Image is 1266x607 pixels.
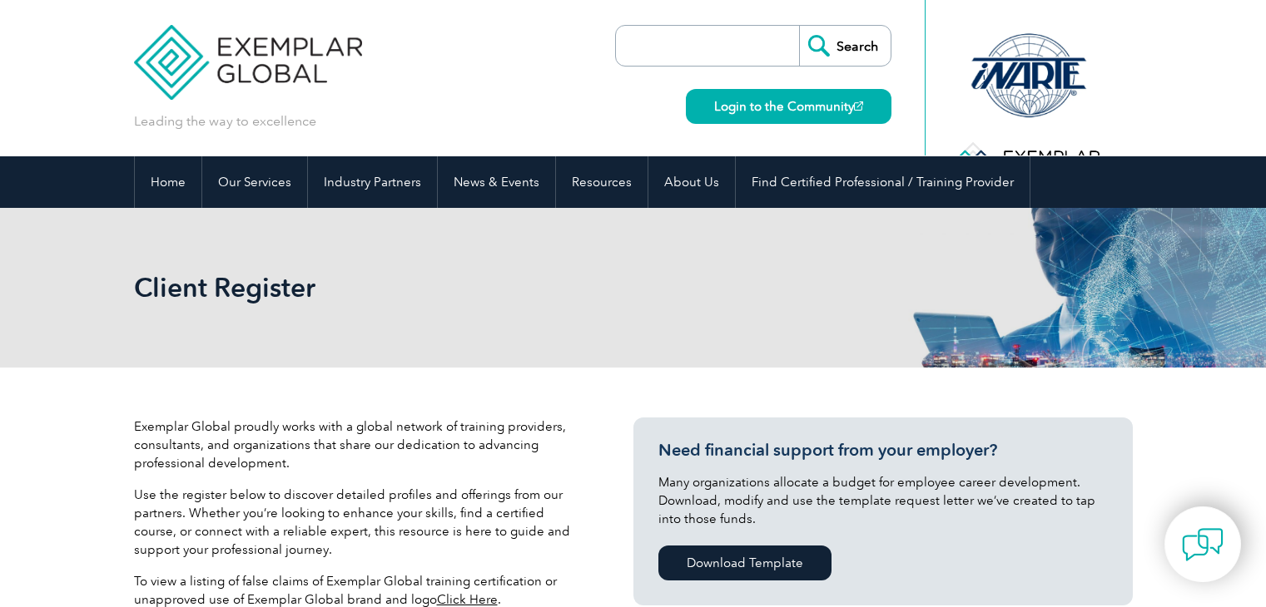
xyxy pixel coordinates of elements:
p: Use the register below to discover detailed profiles and offerings from our partners. Whether you... [134,486,583,559]
a: Home [135,156,201,208]
a: Industry Partners [308,156,437,208]
img: contact-chat.png [1182,524,1224,565]
h2: Client Register [134,274,833,301]
p: Leading the way to excellence [134,112,316,131]
a: Resources [556,156,648,208]
a: Our Services [202,156,307,208]
a: Download Template [658,545,832,580]
p: Many organizations allocate a budget for employee career development. Download, modify and use th... [658,473,1108,528]
input: Search [799,26,891,66]
a: Login to the Community [686,89,891,124]
p: Exemplar Global proudly works with a global network of training providers, consultants, and organ... [134,417,583,472]
a: About Us [648,156,735,208]
a: Click Here [437,592,498,607]
a: Find Certified Professional / Training Provider [736,156,1030,208]
img: open_square.png [854,101,863,111]
a: News & Events [438,156,555,208]
h3: Need financial support from your employer? [658,440,1108,461]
